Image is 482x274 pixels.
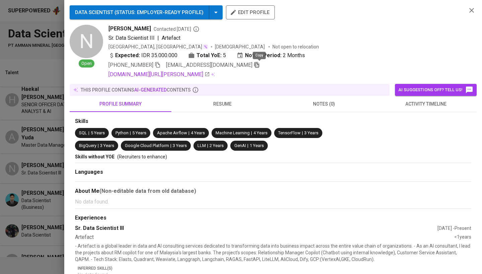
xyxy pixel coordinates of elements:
p: Inferred Skill(s) [78,265,471,271]
div: Skills [75,118,471,125]
div: About Me [75,187,471,195]
div: Artefact [75,234,454,241]
span: ( STATUS : Employer-Ready Profile ) [114,9,204,15]
b: (Non-editable data from old database) [99,188,196,194]
span: | [130,130,131,136]
span: [PERSON_NAME] [108,25,151,33]
span: [PHONE_NUMBER] [108,62,153,68]
span: | [98,143,99,149]
span: 5 Years [132,130,146,135]
span: Open [79,60,94,67]
span: Machine Learning [216,130,250,135]
span: resume [175,100,269,108]
span: SQL [79,130,87,135]
span: | [170,143,171,149]
span: AI-generated [134,87,167,93]
span: 2 Years [210,143,224,148]
img: magic_wand.svg [203,44,208,49]
div: Sr. Data Scientist III [75,225,437,232]
span: Sr. Data Scientist III [108,35,155,41]
span: Apache Airflow [157,130,187,135]
div: [GEOGRAPHIC_DATA], [GEOGRAPHIC_DATA] [108,43,208,50]
span: 5 [223,51,226,59]
span: | [247,143,248,149]
span: GenAI [234,143,246,148]
b: Notice Period: [245,51,282,59]
p: Not open to relocation [272,43,319,50]
span: edit profile [231,8,269,17]
div: 2 Months [237,51,305,59]
span: | [251,130,252,136]
span: | [157,34,159,42]
a: [DOMAIN_NAME][URL][PERSON_NAME] [108,71,210,79]
span: 4 Years [253,130,267,135]
span: LLM [197,143,206,148]
span: | [188,130,189,136]
div: Languages [75,168,471,176]
span: | [207,143,208,149]
span: 3 Years [173,143,187,148]
div: IDR 35.000.000 [108,51,177,59]
span: Artefact [162,35,180,41]
span: (Recruiters to enhance) [117,154,167,159]
div: <1 years [454,234,471,241]
p: - Artefact is a global leader in data and AI consulting services dedicated to transforming data i... [75,243,471,263]
span: BigQuery [79,143,96,148]
p: this profile contains contents [81,87,191,93]
span: profile summary [74,100,167,108]
b: Total YoE: [196,51,222,59]
svg: By Batam recruiter [193,26,199,32]
span: Skills without YOE [75,154,114,159]
span: Contacted [DATE] [154,26,199,32]
span: [EMAIL_ADDRESS][DOMAIN_NAME] [166,62,252,68]
div: N [70,25,103,58]
span: 3 Years [304,130,318,135]
span: DATA SCIENTIST [75,9,113,15]
span: 1 Years [250,143,264,148]
span: [DEMOGRAPHIC_DATA] [215,43,266,50]
p: No data found. [75,198,471,206]
span: 5 Years [91,130,105,135]
span: Google Cloud Platform [125,143,169,148]
span: 4 Years [191,130,205,135]
span: Python [115,130,129,135]
a: edit profile [226,9,275,15]
button: edit profile [226,5,275,19]
span: TensorFlow [278,130,301,135]
b: Expected: [115,51,140,59]
button: DATA SCIENTIST (STATUS: Employer-Ready Profile) [70,5,223,19]
div: [DATE] - Present [437,225,471,232]
span: AI suggestions off? Tell us! [398,86,473,94]
span: notes (0) [277,100,371,108]
button: AI suggestions off? Tell us! [395,84,477,96]
div: Experiences [75,214,471,222]
span: activity timeline [379,100,473,108]
span: 3 Years [100,143,114,148]
span: | [302,130,303,136]
span: | [88,130,89,136]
